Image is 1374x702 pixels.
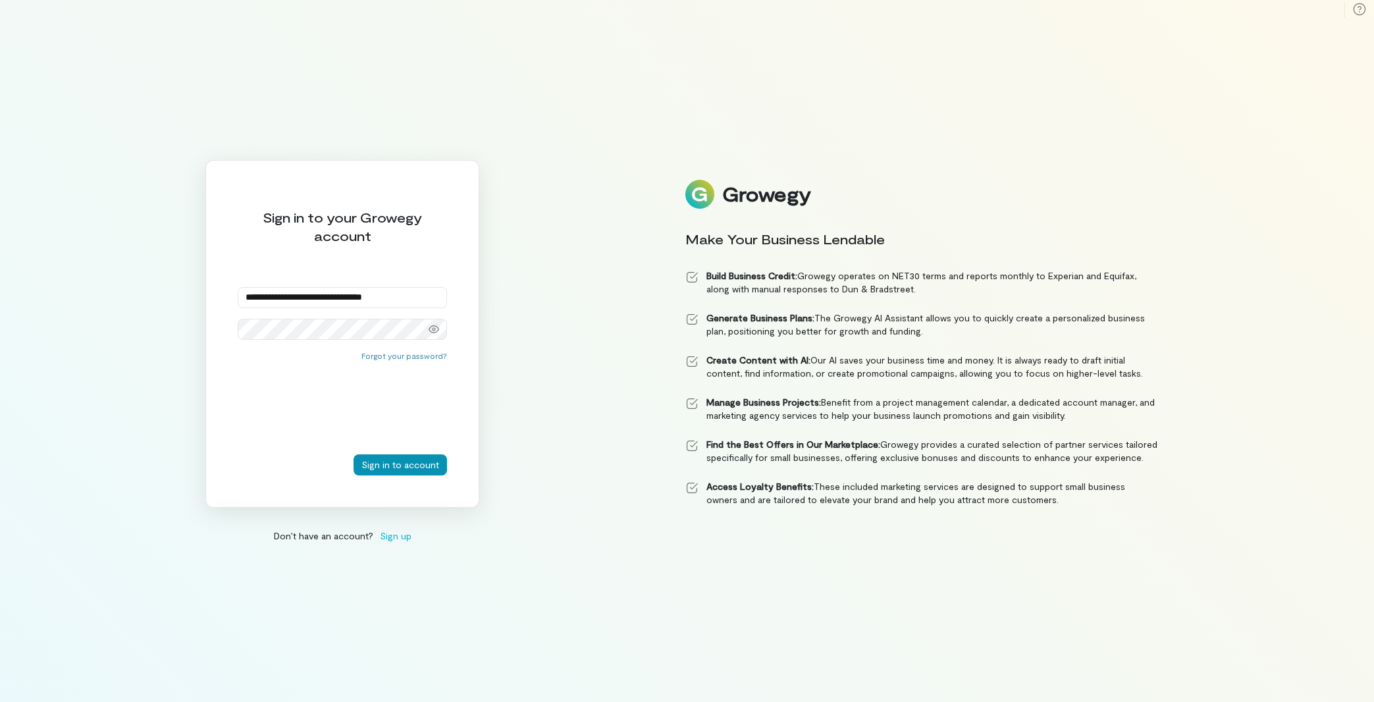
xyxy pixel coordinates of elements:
li: These included marketing services are designed to support small business owners and are tailored ... [685,480,1158,506]
li: Benefit from a project management calendar, a dedicated account manager, and marketing agency ser... [685,396,1158,422]
button: Sign in to account [354,454,447,475]
div: Make Your Business Lendable [685,230,1158,248]
strong: Generate Business Plans: [706,312,814,323]
strong: Manage Business Projects: [706,396,821,408]
div: Growegy [722,183,810,205]
span: Sign up [380,529,411,543]
strong: Access Loyalty Benefits: [706,481,814,492]
li: Our AI saves your business time and money. It is always ready to draft initial content, find info... [685,354,1158,380]
li: The Growegy AI Assistant allows you to quickly create a personalized business plan, positioning y... [685,311,1158,338]
div: Sign in to your Growegy account [238,208,447,245]
strong: Build Business Credit: [706,270,797,281]
li: Growegy provides a curated selection of partner services tailored specifically for small business... [685,438,1158,464]
strong: Create Content with AI: [706,354,810,365]
div: Don’t have an account? [205,529,479,543]
button: Forgot your password? [361,350,447,361]
li: Growegy operates on NET30 terms and reports monthly to Experian and Equifax, along with manual re... [685,269,1158,296]
img: Logo [685,180,714,209]
strong: Find the Best Offers in Our Marketplace: [706,439,880,450]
